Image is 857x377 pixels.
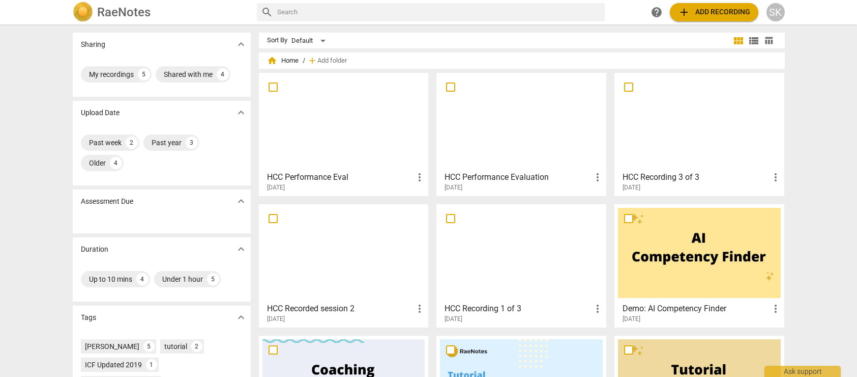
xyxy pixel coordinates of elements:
[81,107,120,118] p: Upload Date
[748,35,760,47] span: view_list
[110,157,122,169] div: 4
[732,35,745,47] span: view_module
[162,274,203,284] div: Under 1 hour
[291,33,329,49] div: Default
[81,196,133,207] p: Assessment Due
[445,303,592,315] h3: HCC Recording 1 of 3
[592,303,604,315] span: more_vert
[445,171,592,183] h3: HCC Performance Evaluation
[235,106,247,119] span: expand_more
[267,315,285,324] span: [DATE]
[262,208,425,323] a: HCC Recorded session 2[DATE]
[233,310,249,325] button: Show more
[138,68,150,80] div: 5
[146,359,157,370] div: 1
[191,341,202,352] div: 2
[152,138,182,148] div: Past year
[235,38,247,50] span: expand_more
[766,3,785,21] button: SK
[81,244,108,255] p: Duration
[764,36,774,45] span: table_chart
[267,56,277,66] span: home
[618,76,781,192] a: HCC Recording 3 of 3[DATE]
[267,171,414,183] h3: HCC Performance Eval
[89,69,134,79] div: My recordings
[81,312,96,323] p: Tags
[262,76,425,192] a: HCC Performance Eval[DATE]
[235,311,247,324] span: expand_more
[445,183,462,192] span: [DATE]
[592,171,604,183] span: more_vert
[731,33,746,48] button: Tile view
[235,243,247,255] span: expand_more
[670,3,758,21] button: Upload
[445,315,462,324] span: [DATE]
[73,2,93,22] img: Logo
[678,6,690,18] span: add
[678,6,750,18] span: Add recording
[623,183,640,192] span: [DATE]
[89,274,132,284] div: Up to 10 mins
[233,194,249,209] button: Show more
[623,171,770,183] h3: HCC Recording 3 of 3
[267,183,285,192] span: [DATE]
[164,341,187,352] div: tutorial
[233,241,249,257] button: Show more
[235,195,247,207] span: expand_more
[647,3,666,21] a: Help
[764,366,841,377] div: Ask support
[261,6,273,18] span: search
[186,137,198,149] div: 3
[267,303,414,315] h3: HCC Recorded session 2
[233,105,249,120] button: Show more
[89,138,122,148] div: Past week
[317,57,347,65] span: Add folder
[623,315,640,324] span: [DATE]
[440,76,603,192] a: HCC Performance Evaluation[DATE]
[770,171,782,183] span: more_vert
[73,2,249,22] a: LogoRaeNotes
[89,158,106,168] div: Older
[207,273,219,285] div: 5
[97,5,151,19] h2: RaeNotes
[413,303,426,315] span: more_vert
[761,33,777,48] button: Table view
[440,208,603,323] a: HCC Recording 1 of 3[DATE]
[307,56,317,66] span: add
[217,68,229,80] div: 4
[746,33,761,48] button: List view
[267,37,287,44] div: Sort By
[651,6,663,18] span: help
[85,341,139,352] div: [PERSON_NAME]
[85,360,142,370] div: ICF Updated 2019
[618,208,781,323] a: Demo: AI Competency Finder[DATE]
[136,273,149,285] div: 4
[277,4,601,20] input: Search
[413,171,426,183] span: more_vert
[303,57,305,65] span: /
[623,303,770,315] h3: Demo: AI Competency Finder
[164,69,213,79] div: Shared with me
[81,39,105,50] p: Sharing
[233,37,249,52] button: Show more
[267,56,299,66] span: Home
[126,137,138,149] div: 2
[770,303,782,315] span: more_vert
[143,341,155,352] div: 5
